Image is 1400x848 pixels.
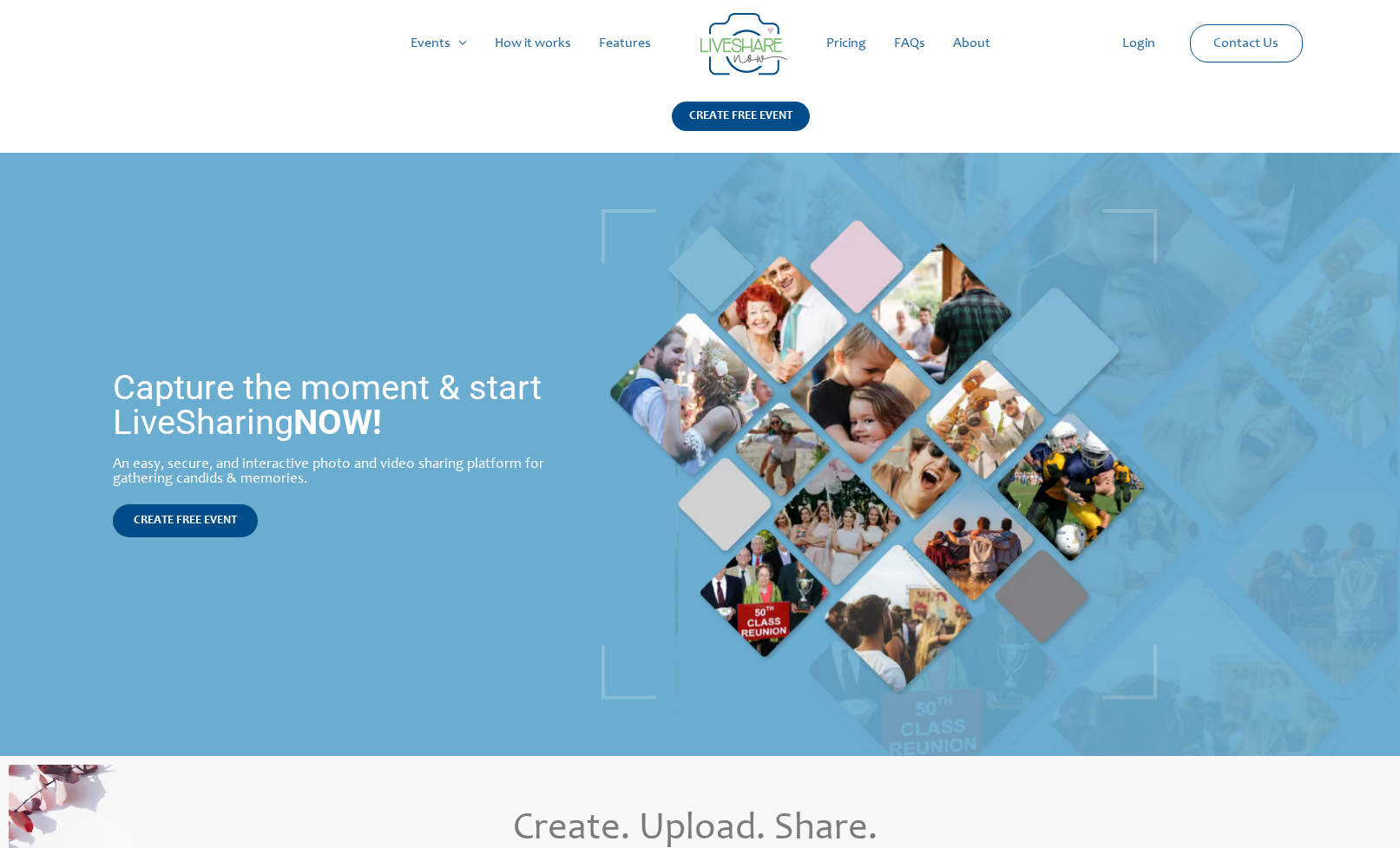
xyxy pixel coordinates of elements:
[113,457,557,487] div: An easy, secure, and interactive photo and video sharing platform for gathering candids & memories.
[113,504,258,537] a: CREATE FREE EVENT
[293,402,382,443] strong: NOW!
[30,16,1370,71] nav: Site Navigation
[397,16,481,71] a: Events
[700,13,787,76] img: Group 14 | Live Photo Slideshow for Events | Create Free Events Album for Any Occasion
[1108,16,1169,71] a: Login
[880,16,939,71] a: FAQs
[672,102,810,153] a: CREATE FREE EVENT
[939,16,1004,71] a: About
[113,371,557,440] h1: Capture the moment & start LiveSharing
[601,209,1157,700] img: LiveShare Moment | Live Photo Slideshow for Events | Create Free Events Album for Any Occasion
[812,16,880,71] a: Pricing
[1200,25,1292,62] a: Contact Us
[134,515,237,527] span: CREATE FREE EVENT
[585,16,665,71] a: Features
[672,102,810,131] div: CREATE FREE EVENT
[481,16,585,71] a: How it works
